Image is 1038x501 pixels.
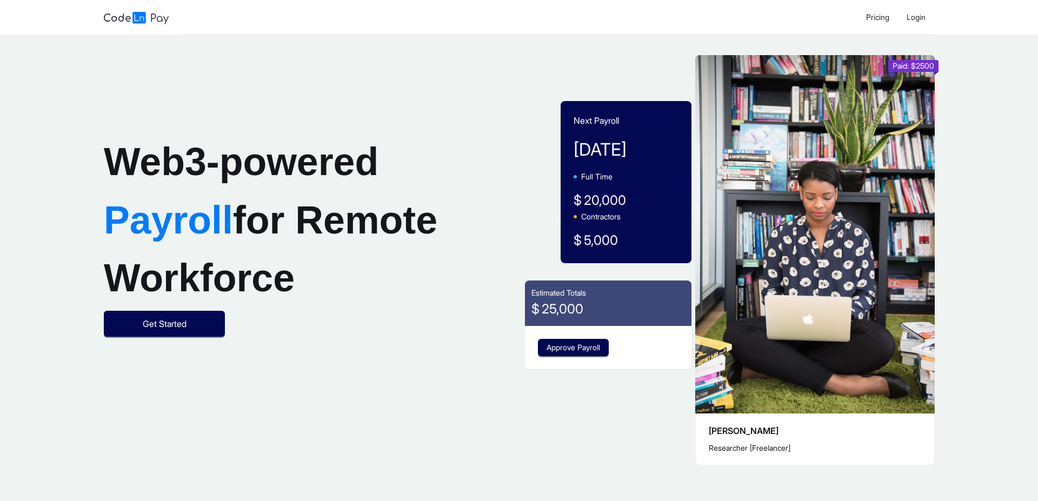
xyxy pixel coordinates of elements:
span: 5,000 [584,232,618,248]
span: Estimated Totals [531,288,586,297]
p: Next Payroll [574,114,678,128]
span: Payroll [104,198,233,242]
h1: Web3-powered for Remote Workforce [104,133,445,307]
span: Researcher [Freelancer] [709,443,790,452]
span: Pricing [866,12,889,22]
span: Approve Payroll [547,342,600,353]
span: Full Time [581,172,613,181]
button: Approve Payroll [538,339,609,356]
span: $ [574,190,582,211]
span: Paid: $2500 [893,61,934,70]
span: Get Started [143,317,187,331]
span: 20,000 [584,192,626,208]
button: Get Started [104,311,225,337]
span: Contractors [581,212,621,221]
a: Get Started [104,319,225,329]
span: $ [574,230,582,251]
span: Login [907,12,926,22]
span: [PERSON_NAME] [709,425,778,436]
img: logo [104,12,169,24]
span: [DATE] [574,139,627,160]
img: example [695,55,935,413]
span: 25,000 [542,301,583,317]
span: $ [531,299,540,319]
